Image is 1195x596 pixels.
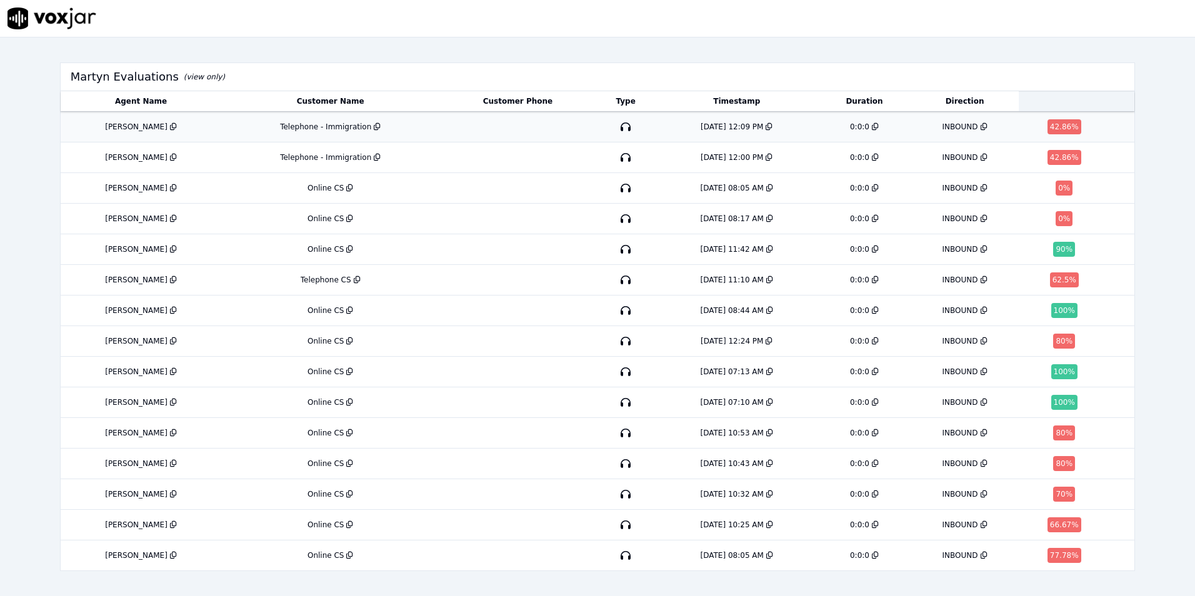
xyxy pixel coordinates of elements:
[1051,303,1077,318] div: 100 %
[701,367,764,377] div: [DATE] 07:13 AM
[942,367,978,377] div: INBOUND
[942,214,978,224] div: INBOUND
[850,397,869,407] div: 0:0:0
[1056,211,1072,226] div: 0 %
[105,397,167,407] div: [PERSON_NAME]
[846,96,882,106] button: Duration
[105,244,167,254] div: [PERSON_NAME]
[942,152,978,162] div: INBOUND
[307,244,344,254] div: Online CS
[301,275,351,285] div: Telephone CS
[701,214,764,224] div: [DATE] 08:17 AM
[850,489,869,499] div: 0:0:0
[307,489,344,499] div: Online CS
[850,214,869,224] div: 0:0:0
[105,550,167,560] div: [PERSON_NAME]
[115,96,167,106] button: Agent Name
[1051,395,1077,410] div: 100 %
[850,367,869,377] div: 0:0:0
[713,96,760,106] button: Timestamp
[942,550,978,560] div: INBOUND
[942,428,978,438] div: INBOUND
[307,305,344,315] div: Online CS
[307,214,344,224] div: Online CS
[850,459,869,469] div: 0:0:0
[1047,517,1081,532] div: 66.67 %
[105,183,167,193] div: [PERSON_NAME]
[105,459,167,469] div: [PERSON_NAME]
[1053,487,1075,502] div: 70 %
[942,244,978,254] div: INBOUND
[1056,181,1072,196] div: 0 %
[7,7,96,29] img: voxjar logo
[307,550,344,560] div: Online CS
[701,520,764,530] div: [DATE] 10:25 AM
[307,336,344,346] div: Online CS
[1051,364,1077,379] div: 100 %
[105,152,167,162] div: [PERSON_NAME]
[942,305,978,315] div: INBOUND
[850,550,869,560] div: 0:0:0
[850,152,869,162] div: 0:0:0
[1047,119,1081,134] div: 42.86 %
[184,72,225,82] p: (view only)
[1050,272,1079,287] div: 62.5 %
[105,520,167,530] div: [PERSON_NAME]
[1053,456,1075,471] div: 80 %
[280,152,371,162] div: Telephone - Immigration
[105,275,167,285] div: [PERSON_NAME]
[701,489,764,499] div: [DATE] 10:32 AM
[942,520,978,530] div: INBOUND
[1047,548,1081,563] div: 77.78 %
[701,305,764,315] div: [DATE] 08:44 AM
[942,183,978,193] div: INBOUND
[105,336,167,346] div: [PERSON_NAME]
[850,275,869,285] div: 0:0:0
[71,68,225,86] h1: Martyn Evaluations
[850,305,869,315] div: 0:0:0
[850,183,869,193] div: 0:0:0
[1047,150,1081,165] div: 42.86 %
[307,183,344,193] div: Online CS
[701,183,764,193] div: [DATE] 08:05 AM
[1053,242,1075,257] div: 90 %
[701,397,764,407] div: [DATE] 07:10 AM
[307,459,344,469] div: Online CS
[701,152,763,162] div: [DATE] 12:00 PM
[942,459,978,469] div: INBOUND
[280,122,371,132] div: Telephone - Immigration
[942,336,978,346] div: INBOUND
[942,397,978,407] div: INBOUND
[1053,425,1075,440] div: 80 %
[850,428,869,438] div: 0:0:0
[297,96,364,106] button: Customer Name
[307,520,344,530] div: Online CS
[850,336,869,346] div: 0:0:0
[701,275,764,285] div: [DATE] 11:10 AM
[701,459,764,469] div: [DATE] 10:43 AM
[942,489,978,499] div: INBOUND
[105,122,167,132] div: [PERSON_NAME]
[105,489,167,499] div: [PERSON_NAME]
[701,122,763,132] div: [DATE] 12:09 PM
[850,122,869,132] div: 0:0:0
[307,397,344,407] div: Online CS
[850,520,869,530] div: 0:0:0
[483,96,552,106] button: Customer Phone
[105,305,167,315] div: [PERSON_NAME]
[850,244,869,254] div: 0:0:0
[701,550,764,560] div: [DATE] 08:05 AM
[105,367,167,377] div: [PERSON_NAME]
[701,336,763,346] div: [DATE] 12:24 PM
[946,96,984,106] button: Direction
[942,122,978,132] div: INBOUND
[701,428,764,438] div: [DATE] 10:53 AM
[105,214,167,224] div: [PERSON_NAME]
[616,96,636,106] button: Type
[942,275,978,285] div: INBOUND
[105,428,167,438] div: [PERSON_NAME]
[1053,334,1075,349] div: 80 %
[307,367,344,377] div: Online CS
[307,428,344,438] div: Online CS
[701,244,764,254] div: [DATE] 11:42 AM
